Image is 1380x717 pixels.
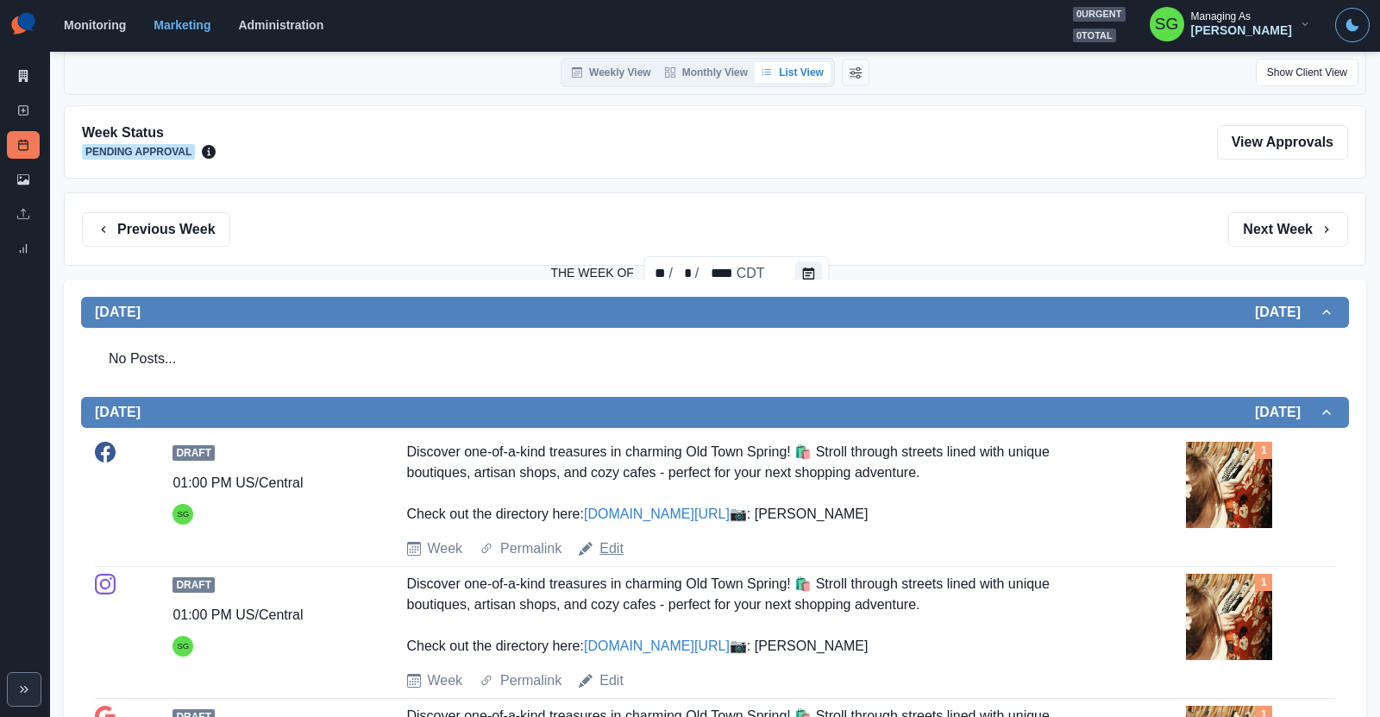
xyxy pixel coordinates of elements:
[584,506,730,521] a: [DOMAIN_NAME][URL]
[599,538,624,559] a: Edit
[177,636,189,657] div: Sarah Gleason
[7,62,40,90] a: Marketing Summary
[500,538,561,559] a: Permalink
[1186,442,1272,528] img: rvxkofrmkhyglfyy7bih
[599,670,624,691] a: Edit
[7,97,40,124] a: New Post
[81,397,1349,428] button: [DATE][DATE]
[95,404,141,420] h2: [DATE]
[7,235,40,262] a: Review Summary
[177,504,189,525] div: Sarah Gleason
[428,670,463,691] a: Week
[172,445,215,461] span: Draft
[1191,23,1292,38] div: [PERSON_NAME]
[1335,8,1370,42] button: Toggle Mode
[82,124,216,141] h2: Week Status
[64,18,126,32] a: Monitoring
[172,577,215,593] span: Draft
[1136,7,1325,41] button: Managing As[PERSON_NAME]
[842,59,869,86] button: Change View Order
[172,473,303,494] div: 01:00 PM US/Central
[565,62,658,83] button: Weekly View
[735,263,767,284] div: The Week Of
[1256,59,1358,86] button: Show Client View
[407,574,1101,657] div: Discover one-of-a-kind treasures in charming Old Town Spring! 🛍️ Stroll through streets lined wit...
[82,144,195,160] span: Pending Approval
[81,297,1349,328] button: [DATE][DATE]
[7,200,40,228] a: Uploads
[172,605,303,626] div: 01:00 PM US/Central
[649,263,767,284] div: Date
[700,263,735,284] div: The Week Of
[1155,3,1179,45] div: Sarah Gleason
[693,263,700,284] div: /
[584,638,730,653] a: [DOMAIN_NAME][URL]
[674,263,693,284] div: The Week Of
[82,212,230,247] button: Previous Week
[1255,404,1318,420] h2: [DATE]
[81,328,1349,397] div: [DATE][DATE]
[1073,7,1126,22] span: 0 urgent
[238,18,323,32] a: Administration
[154,18,210,32] a: Marketing
[1073,28,1116,43] span: 0 total
[1255,574,1272,591] div: Total Media Attached
[644,256,830,291] div: The Week Of
[550,264,633,282] label: The Week Of
[1217,125,1348,160] a: View Approvals
[500,670,561,691] a: Permalink
[1255,304,1318,320] h2: [DATE]
[95,304,141,320] h2: [DATE]
[649,263,668,284] div: The Week Of
[1186,574,1272,660] img: rvxkofrmkhyglfyy7bih
[1255,442,1272,459] div: Total Media Attached
[407,442,1101,525] div: Discover one-of-a-kind treasures in charming Old Town Spring! 🛍️ Stroll through streets lined wit...
[1228,212,1348,247] button: Next Week
[428,538,463,559] a: Week
[795,261,823,286] button: The Week Of
[668,263,674,284] div: /
[7,131,40,159] a: Post Schedule
[1191,10,1251,22] div: Managing As
[658,62,755,83] button: Monthly View
[7,166,40,193] a: Media Library
[7,672,41,707] button: Expand
[755,62,831,83] button: List View
[95,335,1335,383] div: No Posts...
